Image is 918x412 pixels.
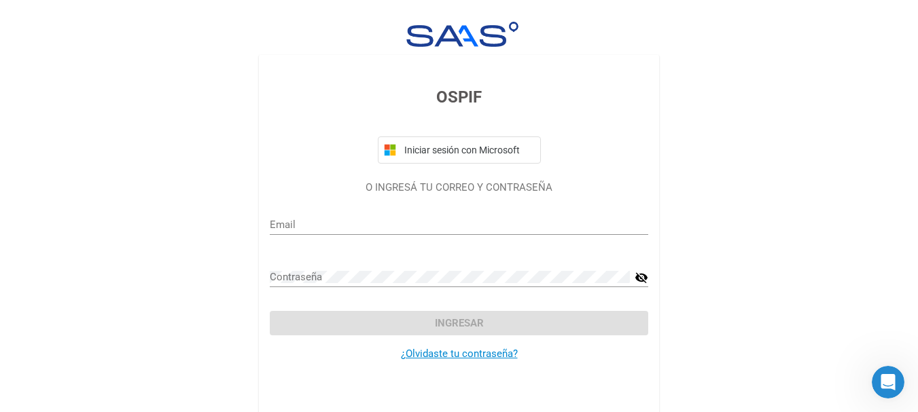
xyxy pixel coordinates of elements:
[270,85,648,109] h3: OSPIF
[635,269,648,286] mat-icon: visibility_off
[435,317,484,329] span: Ingresar
[378,136,541,164] button: Iniciar sesión con Microsoft
[270,311,648,335] button: Ingresar
[872,366,904,398] iframe: Intercom live chat
[401,348,518,360] a: ¿Olvidaste tu contraseña?
[402,145,535,155] span: Iniciar sesión con Microsoft
[270,180,648,195] p: O INGRESÁ TU CORREO Y CONTRASEÑA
